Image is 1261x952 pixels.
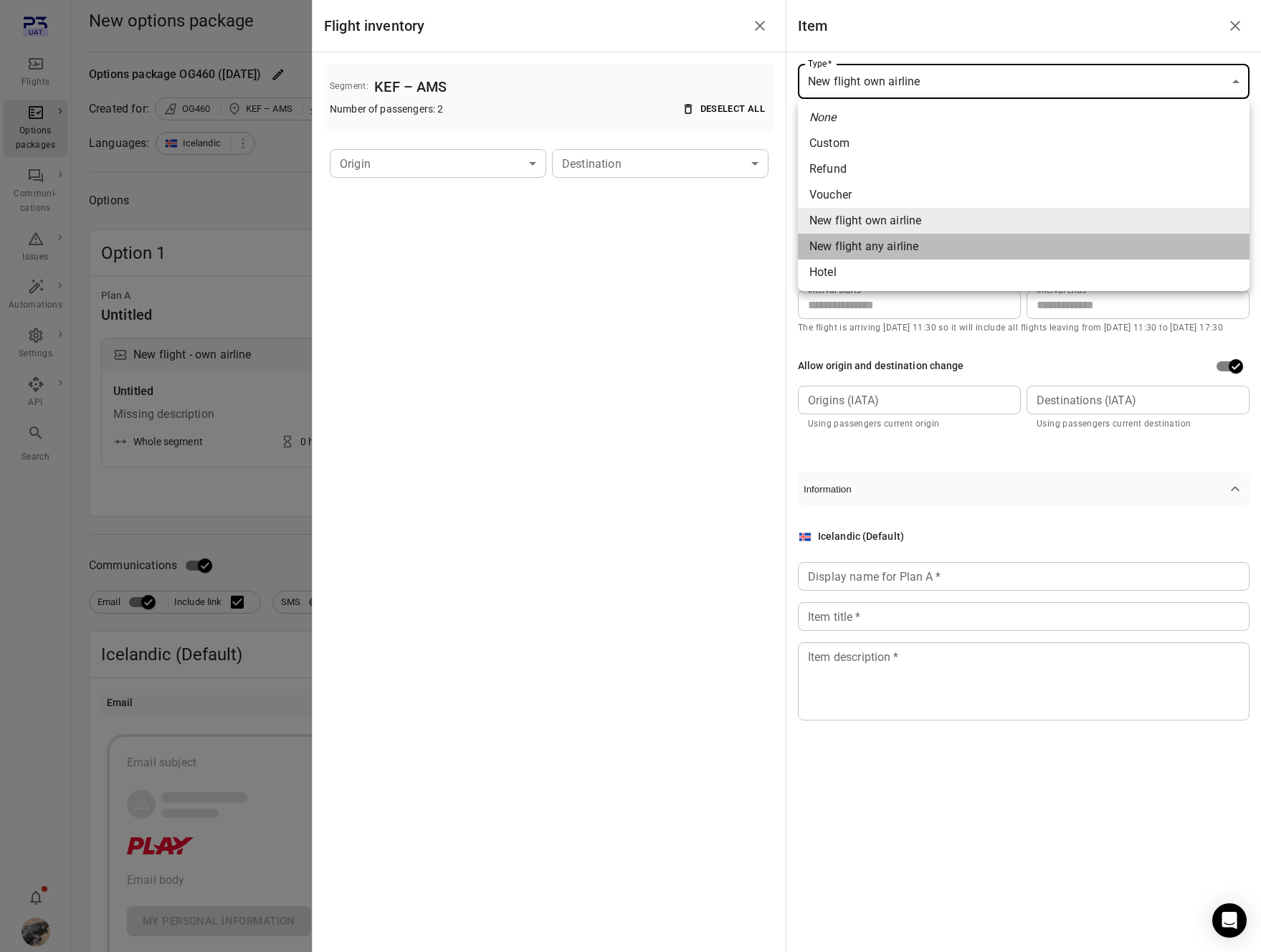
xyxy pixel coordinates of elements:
span: Refund [809,161,1238,178]
span: Voucher [809,186,1238,204]
div: Open Intercom Messenger [1212,903,1247,938]
span: Hotel [809,264,1238,281]
span: New flight any airline [809,238,1238,255]
em: None [809,109,837,126]
span: New flight own airline [809,212,1238,229]
span: Custom [809,135,1238,152]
